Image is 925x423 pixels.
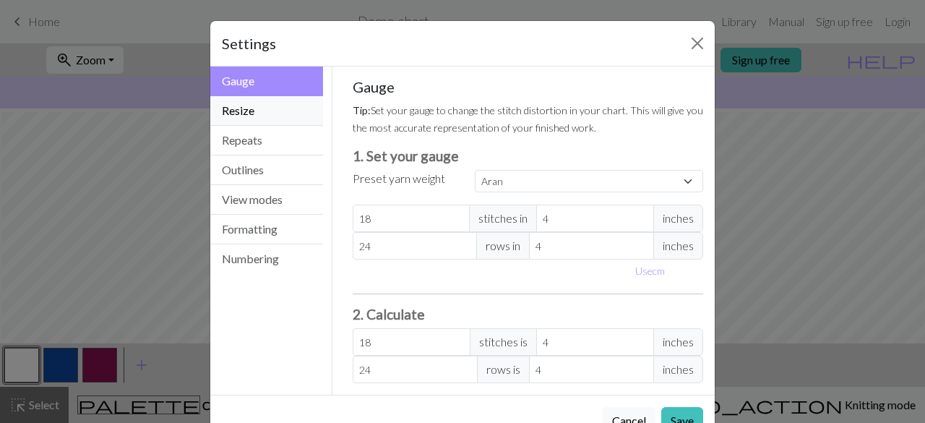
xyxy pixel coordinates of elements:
button: Outlines [210,155,323,185]
button: Formatting [210,215,323,244]
button: Resize [210,96,323,126]
label: Preset yarn weight [353,170,445,187]
span: inches [653,356,703,383]
button: Repeats [210,126,323,155]
span: rows in [476,232,530,260]
button: Numbering [210,244,323,273]
h5: Gauge [353,78,704,95]
span: inches [653,328,703,356]
span: inches [653,205,703,232]
h3: 1. Set your gauge [353,148,704,164]
span: stitches in [469,205,537,232]
button: Usecm [629,260,671,282]
button: Close [686,32,709,55]
span: inches [653,232,703,260]
strong: Tip: [353,104,371,116]
h3: 2. Calculate [353,306,704,322]
button: View modes [210,185,323,215]
span: rows is [477,356,530,383]
small: Set your gauge to change the stitch distortion in your chart. This will give you the most accurat... [353,104,703,134]
h5: Settings [222,33,276,54]
button: Gauge [210,67,323,96]
span: stitches is [470,328,537,356]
